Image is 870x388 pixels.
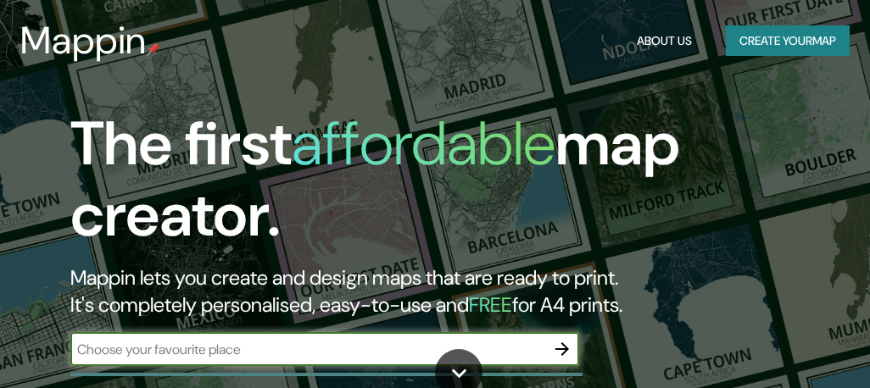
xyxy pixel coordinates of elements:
[719,322,851,369] iframe: Help widget launcher
[630,25,699,57] button: About Us
[70,340,545,359] input: Choose your favourite place
[147,42,160,56] img: mappin-pin
[469,291,512,318] h5: FREE
[70,108,767,264] h1: The first map creator.
[20,19,147,63] h3: Mappin
[70,264,767,319] h2: Mappin lets you create and design maps that are ready to print. It's completely personalised, eas...
[292,104,555,183] h1: affordable
[726,25,850,57] button: Create yourmap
